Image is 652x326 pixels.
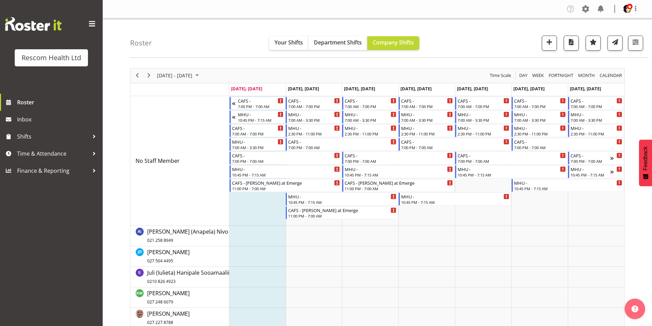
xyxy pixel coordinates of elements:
div: previous period [131,68,143,83]
span: [DATE], [DATE] [400,86,432,92]
div: 2:30 PM - 11:00 PM [345,131,396,136]
a: Juli (Iulieta) Hanipale Sooamaalii0210 826 4923 [147,269,229,285]
div: No Staff Member"s event - MHU - Begin From Monday, October 6, 2025 at 7:00:00 AM GMT+13:00 Ends A... [230,138,285,151]
div: CAFS - [288,97,340,104]
td: No Staff Member resource [130,96,229,226]
span: [DATE], [DATE] [457,86,488,92]
div: No Staff Member"s event - MHU - Begin From Wednesday, October 8, 2025 at 2:30:00 PM GMT+13:00 End... [342,124,398,137]
div: No Staff Member"s event - CAFS - Begin From Monday, October 6, 2025 at 7:00:00 AM GMT+13:00 Ends ... [230,124,285,137]
span: calendar [599,71,623,80]
div: MHU - [288,125,340,131]
span: [DATE], [DATE] [231,86,262,92]
span: 021 258 8949 [147,237,173,243]
div: 7:00 AM - 7:00 PM [458,104,509,109]
button: Timeline Week [531,71,545,80]
div: No Staff Member"s event - CAFS - Begin From Saturday, October 11, 2025 at 7:00:00 PM GMT+13:00 En... [512,138,624,151]
h4: Roster [130,39,152,47]
div: 7:00 AM - 7:00 PM [288,104,340,109]
a: [PERSON_NAME] (Anapela) Nivo021 258 8949 [147,227,228,244]
span: [DATE], [DATE] [344,86,375,92]
div: No Staff Member"s event - CAFS - Begin From Monday, October 6, 2025 at 7:00:00 PM GMT+13:00 Ends ... [230,152,342,165]
div: No Staff Member"s event - MHU - Begin From Thursday, October 9, 2025 at 2:30:00 PM GMT+13:00 Ends... [399,124,455,137]
button: Download a PDF of the roster according to the set date range. [564,36,579,51]
button: Filter Shifts [628,36,643,51]
td: Juli (Iulieta) Hanipale Sooamaalii resource [130,267,229,287]
div: 7:00 AM - 7:00 PM [345,104,396,109]
div: No Staff Member"s event - CAFS - Begin From Wednesday, October 8, 2025 at 7:00:00 PM GMT+13:00 En... [342,152,455,165]
div: MHU - [345,166,453,172]
a: [PERSON_NAME]027 227 8788 [147,310,190,326]
button: Your Shifts [269,36,308,50]
div: No Staff Member"s event - MHU - Begin From Sunday, October 12, 2025 at 10:45:00 PM GMT+13:00 Ends... [568,165,624,178]
span: [PERSON_NAME] [147,310,190,326]
div: 7:00 PM - 7:00 AM [401,145,509,150]
div: 7:00 AM - 3:30 PM [345,117,396,123]
div: next period [143,68,155,83]
button: Feedback - Show survey [639,140,652,186]
div: CAFS - [PERSON_NAME] at Emerge [232,179,340,186]
div: MHU - [458,166,566,172]
div: 2:30 PM - 11:00 PM [288,131,340,136]
button: Send a list of all shifts for the selected filtered period to all rostered employees. [608,36,623,51]
div: No Staff Member"s event - CAFS - Begin From Thursday, October 9, 2025 at 7:00:00 AM GMT+13:00 End... [399,97,455,110]
div: 7:00 AM - 7:00 PM [514,104,566,109]
div: CAFS - [232,125,284,131]
div: 7:00 AM - 3:30 PM [514,117,566,123]
button: Highlight an important date within the roster. [586,36,601,51]
div: MHU - [571,111,622,118]
button: Time Scale [489,71,512,80]
span: Juli (Iulieta) Hanipale Sooamaalii [147,269,229,285]
div: 7:00 PM - 7:00 AM [571,158,610,164]
div: No Staff Member"s event - MHU - Begin From Monday, October 6, 2025 at 10:45:00 PM GMT+13:00 Ends ... [230,165,342,178]
div: No Staff Member"s event - CAFS - Begin From Thursday, October 9, 2025 at 7:00:00 PM GMT+13:00 End... [399,138,511,151]
div: CAFS - [458,97,509,104]
div: Rescom Health Ltd [22,53,81,63]
div: 2:30 PM - 11:00 PM [458,131,509,136]
div: 7:00 AM - 3:30 PM [401,117,453,123]
span: [PERSON_NAME] [147,289,190,305]
div: October 06 - 12, 2025 [155,68,203,83]
div: No Staff Member"s event - MHU - Begin From Thursday, October 9, 2025 at 10:45:00 PM GMT+13:00 End... [399,193,511,206]
div: No Staff Member"s event - CAFS - Begin From Sunday, October 12, 2025 at 7:00:00 AM GMT+13:00 Ends... [568,97,624,110]
span: Day [519,71,528,80]
button: Add a new shift [542,36,557,51]
div: No Staff Member"s event - MHU - Begin From Friday, October 10, 2025 at 10:45:00 PM GMT+13:00 Ends... [455,165,567,178]
a: [PERSON_NAME]027 504 4495 [147,248,190,264]
span: Company Shifts [373,39,414,46]
div: CAFS - [288,138,396,145]
div: 11:00 PM - 7:00 AM [345,186,453,191]
span: [PERSON_NAME] [147,248,190,264]
div: CAFS - [401,138,509,145]
div: 7:00 PM - 7:00 AM [232,158,340,164]
div: 7:00 AM - 7:00 PM [401,104,453,109]
button: Company Shifts [367,36,419,50]
div: No Staff Member"s event - CAFS - Begin From Tuesday, October 7, 2025 at 7:00:00 PM GMT+13:00 Ends... [286,138,398,151]
td: Judi Dunstan resource [130,246,229,267]
div: 7:00 PM - 7:00 AM [288,145,396,150]
div: 7:00 AM - 3:30 PM [288,117,340,123]
span: [PERSON_NAME] (Anapela) Nivo [147,228,228,244]
div: 11:00 PM - 7:00 AM [232,186,340,191]
div: MHU - [401,193,509,200]
div: No Staff Member"s event - MHU - Begin From Friday, October 10, 2025 at 2:30:00 PM GMT+13:00 Ends ... [455,124,511,137]
span: [DATE], [DATE] [513,86,545,92]
div: No Staff Member"s event - CAFS - Begin From Friday, October 10, 2025 at 7:00:00 PM GMT+13:00 Ends... [455,152,567,165]
div: No Staff Member"s event - MHU - Begin From Wednesday, October 8, 2025 at 7:00:00 AM GMT+13:00 End... [342,110,398,123]
span: Fortnight [548,71,574,80]
div: MHU - [571,166,610,172]
span: Time & Attendance [17,148,89,159]
div: CAFS - [458,152,566,159]
div: 10:45 PM - 7:15 AM [458,172,566,178]
div: 7:00 AM - 7:00 PM [571,104,622,109]
div: MHU - [345,125,396,131]
span: Shifts [17,131,89,142]
div: No Staff Member"s event - MHU - Begin From Thursday, October 9, 2025 at 7:00:00 AM GMT+13:00 Ends... [399,110,455,123]
div: 2:30 PM - 11:00 PM [514,131,566,136]
div: MHU - [238,111,284,118]
td: Kaye Wishart resource [130,287,229,308]
div: CAFS - [PERSON_NAME] at Emerge [345,179,453,186]
span: Finance & Reporting [17,166,89,176]
span: 027 504 4495 [147,258,173,264]
span: Your Shifts [274,39,303,46]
